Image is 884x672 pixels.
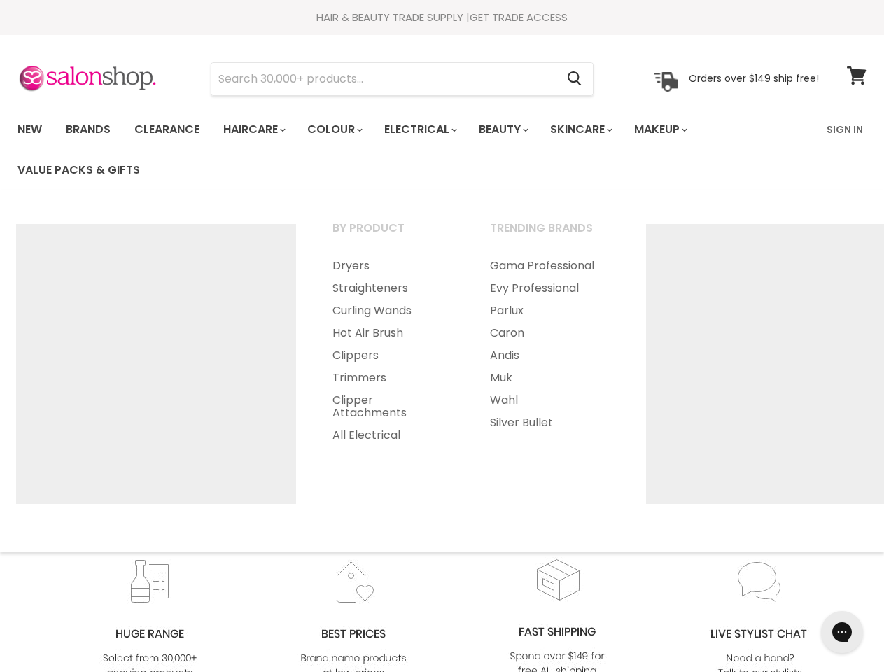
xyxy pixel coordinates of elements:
[7,109,818,190] ul: Main menu
[315,424,470,447] a: All Electrical
[472,255,627,434] ul: Main menu
[472,389,627,412] a: Wahl
[468,115,537,144] a: Beauty
[472,255,627,277] a: Gama Professional
[472,344,627,367] a: Andis
[374,115,465,144] a: Electrical
[472,412,627,434] a: Silver Bullet
[211,63,556,95] input: Search
[213,115,294,144] a: Haircare
[297,115,371,144] a: Colour
[7,155,150,185] a: Value Packs & Gifts
[814,606,870,658] iframe: Gorgias live chat messenger
[472,277,627,300] a: Evy Professional
[315,300,470,322] a: Curling Wands
[818,115,871,144] a: Sign In
[472,300,627,322] a: Parlux
[624,115,696,144] a: Makeup
[315,277,470,300] a: Straighteners
[556,63,593,95] button: Search
[315,322,470,344] a: Hot Air Brush
[315,367,470,389] a: Trimmers
[470,10,568,24] a: GET TRADE ACCESS
[472,322,627,344] a: Caron
[55,115,121,144] a: Brands
[315,217,470,252] a: By Product
[472,367,627,389] a: Muk
[124,115,210,144] a: Clearance
[7,115,52,144] a: New
[315,389,470,424] a: Clipper Attachments
[315,255,470,447] ul: Main menu
[472,217,627,252] a: Trending Brands
[315,344,470,367] a: Clippers
[211,62,594,96] form: Product
[540,115,621,144] a: Skincare
[315,255,470,277] a: Dryers
[689,72,819,85] p: Orders over $149 ship free!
